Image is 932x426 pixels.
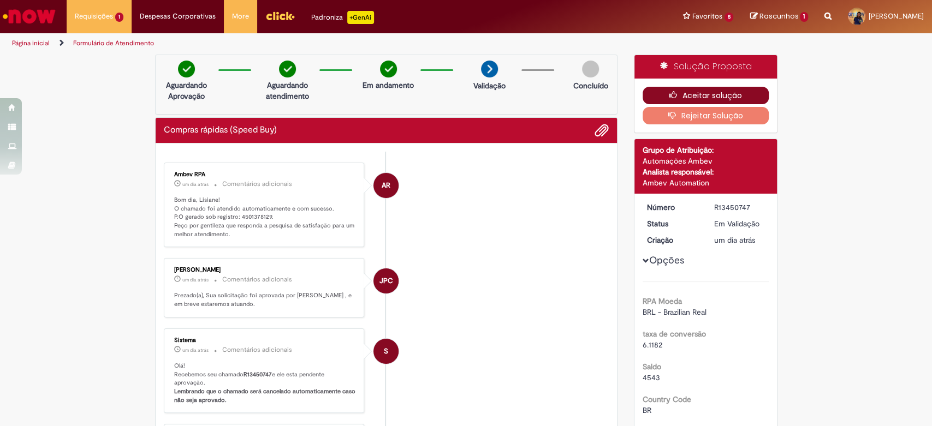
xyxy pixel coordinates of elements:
[643,340,662,350] span: 6.1182
[174,291,356,308] p: Prezado(a), Sua solicitação foi aprovada por [PERSON_NAME] , e em breve estaremos atuando.
[164,125,277,135] h2: Compras rápidas (Speed Buy) Histórico de tíquete
[639,218,706,229] dt: Status
[373,339,399,364] div: System
[643,177,769,188] div: Ambev Automation
[75,11,113,22] span: Requisições
[182,277,209,283] span: um dia atrás
[382,172,390,199] span: AR
[725,13,734,22] span: 5
[182,347,209,353] time: 27/08/2025 08:33:48
[363,80,414,91] p: Em andamento
[595,123,609,137] button: Adicionar anexos
[222,179,292,189] small: Comentários adicionais
[373,173,399,198] div: Ambev RPA
[347,11,374,24] p: +GenAi
[750,11,808,22] a: Rascunhos
[222,345,292,355] small: Comentários adicionais
[174,362,356,405] p: Olá! Recebemos seu chamado e ele esta pendente aprovação.
[643,373,660,382] span: 4543
[140,11,216,22] span: Despesas Corporativas
[643,405,651,415] span: BR
[232,11,249,22] span: More
[279,61,296,77] img: check-circle-green.png
[160,80,213,101] p: Aguardando Aprovação
[115,13,123,22] span: 1
[714,235,755,245] time: 27/08/2025 08:33:36
[373,268,399,293] div: Juliana Parizotto Coelho
[174,337,356,344] div: Sistema
[643,362,661,371] b: Saldo
[73,39,154,47] a: Formulário de Atendimento
[473,80,506,91] p: Validação
[481,61,498,77] img: arrow-next.png
[174,267,356,273] div: [PERSON_NAME]
[643,296,682,306] b: RPA Moeda
[639,202,706,213] dt: Número
[1,5,57,27] img: ServiceNow
[714,235,755,245] span: um dia atrás
[643,107,769,124] button: Rejeitar Solução
[8,33,613,53] ul: Trilhas de página
[174,171,356,178] div: Ambev RPA
[643,166,769,177] div: Analista responsável:
[182,181,209,188] time: 27/08/2025 09:05:27
[265,8,295,24] img: click_logo_yellow_360x200.png
[634,55,777,79] div: Solução Proposta
[643,145,769,155] div: Grupo de Atribuição:
[380,61,397,77] img: check-circle-green.png
[643,394,691,404] b: Country Code
[643,329,706,339] b: taxa de conversão
[714,218,765,229] div: Em Validação
[582,61,599,77] img: img-circle-grey.png
[244,370,272,379] b: R13450747
[714,235,765,245] div: 27/08/2025 08:33:36
[178,61,195,77] img: check-circle-green.png
[643,87,769,104] button: Aceitar solução
[174,387,357,404] b: Lembrando que o chamado será cancelado automaticamente caso não seja aprovado.
[311,11,374,24] div: Padroniza
[12,39,50,47] a: Página inicial
[182,181,209,188] span: um dia atrás
[379,268,393,294] span: JPC
[639,235,706,245] dt: Criação
[714,202,765,213] div: R13450747
[800,12,808,22] span: 1
[692,11,722,22] span: Favoritos
[643,307,707,317] span: BRL - Brazilian Real
[384,338,388,364] span: S
[182,347,209,353] span: um dia atrás
[261,80,314,101] p: Aguardando atendimento
[222,275,292,284] small: Comentários adicionais
[174,196,356,239] p: Bom dia, Lisiane! O chamado foi atendido automaticamente e com sucesso. P.O gerado sob registro: ...
[869,11,924,21] span: [PERSON_NAME]
[182,277,209,283] time: 27/08/2025 08:55:08
[759,11,798,21] span: Rascunhos
[573,80,608,91] p: Concluído
[643,155,769,166] div: Automações Ambev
